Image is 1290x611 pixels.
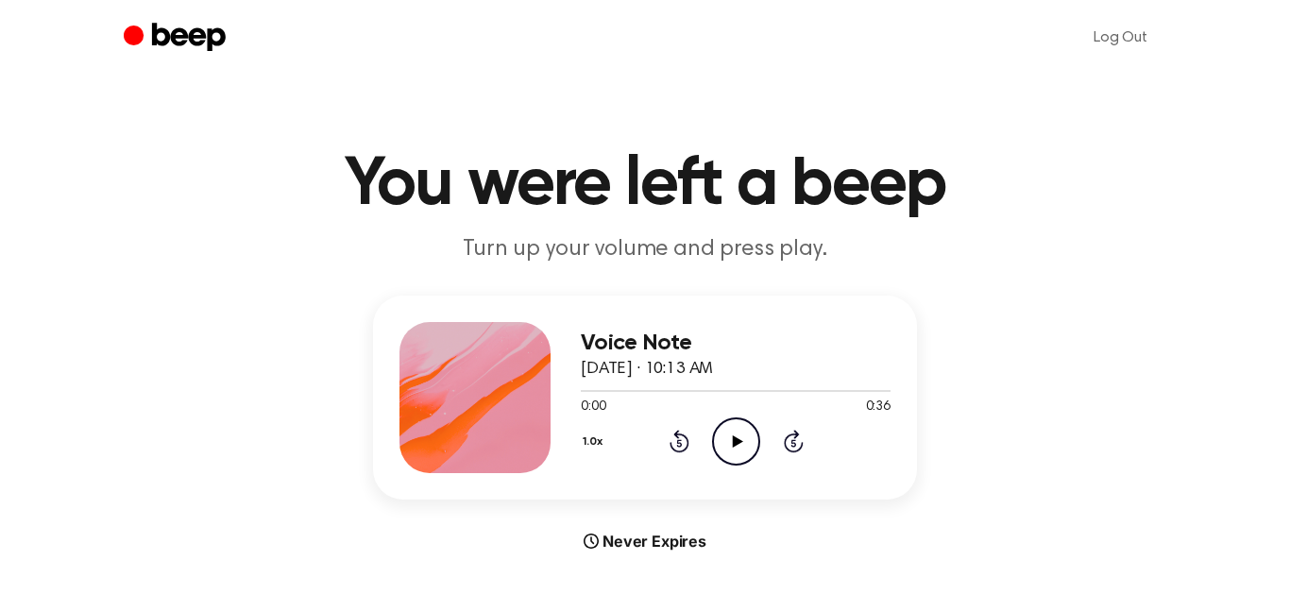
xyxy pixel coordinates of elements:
[373,530,917,552] div: Never Expires
[581,426,610,458] button: 1.0x
[282,234,1008,265] p: Turn up your volume and press play.
[581,398,605,417] span: 0:00
[124,20,230,57] a: Beep
[581,361,713,378] span: [DATE] · 10:13 AM
[581,331,891,356] h3: Voice Note
[866,398,891,417] span: 0:36
[1075,15,1166,60] a: Log Out
[161,151,1129,219] h1: You were left a beep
